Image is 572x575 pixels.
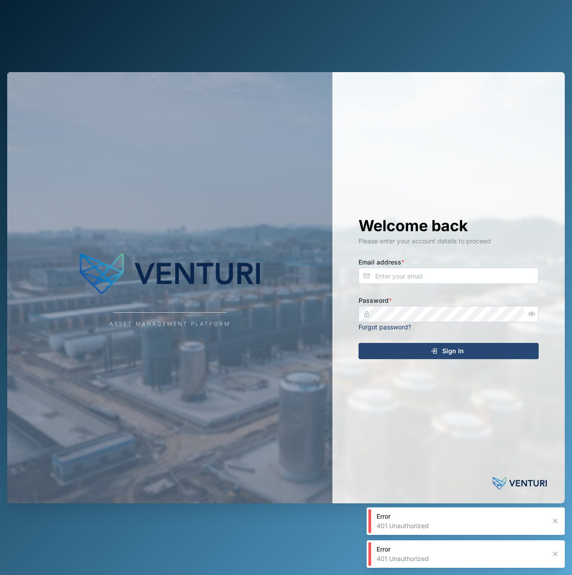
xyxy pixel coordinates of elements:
[109,320,231,329] div: Asset Management Platform
[359,216,539,236] h1: Welcome back
[377,521,546,530] div: 401 Unauthorized
[359,257,404,267] label: Email address
[442,343,464,359] span: Sign In
[359,296,392,306] label: Password
[359,343,539,359] button: Sign In
[493,475,547,493] img: Powered by: Venturi
[359,323,411,331] a: Forgot password?
[377,512,546,521] div: Error
[377,554,546,563] div: 401 Unauthorized
[377,545,546,554] div: Error
[359,236,539,246] div: Please enter your account details to proceed
[359,268,539,284] input: Enter your email
[80,246,260,301] img: Company Logo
